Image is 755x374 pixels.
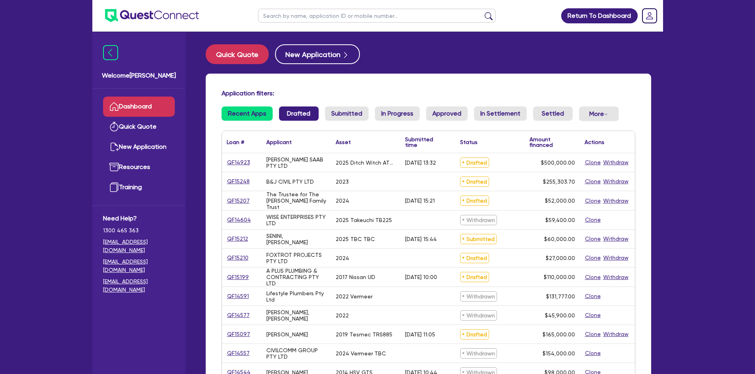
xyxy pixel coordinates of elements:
a: Quick Quote [103,117,175,137]
a: QF15212 [227,234,248,243]
img: quick-quote [109,122,119,131]
div: 2022 Vermeer [336,293,373,300]
div: Amount financed [529,137,575,148]
a: Training [103,177,175,197]
div: [DATE] 10:00 [405,274,437,280]
div: [DATE] 11:05 [405,331,435,338]
div: The Trustee for The [PERSON_NAME] Family Trust [266,191,326,210]
div: B&J CIVIL PTY LTD [266,178,314,185]
button: Withdraw [603,330,629,339]
a: QF15207 [227,196,250,205]
div: 2025 Ditch Witch AT32 [336,159,396,166]
span: Withdrawn [460,310,497,321]
span: $255,303.70 [543,178,575,185]
div: [PERSON_NAME] [266,331,308,338]
a: Submitted [325,106,369,121]
button: Clone [585,253,601,262]
span: Drafted [460,329,489,340]
a: QF14591 [227,292,249,301]
span: Drafted [460,177,489,187]
span: Withdrawn [460,215,497,225]
div: Applicant [266,139,292,145]
a: In Settlement [474,106,527,121]
span: $45,900.00 [545,312,575,319]
button: Withdraw [603,158,629,167]
div: 2024 [336,255,349,261]
div: Asset [336,139,351,145]
div: 2019 Tesmec TRS885 [336,331,392,338]
span: $59,400.00 [545,217,575,223]
a: QF14923 [227,158,250,167]
div: [PERSON_NAME], [PERSON_NAME] [266,309,326,322]
a: Dashboard [103,97,175,117]
span: Welcome [PERSON_NAME] [102,71,176,80]
img: resources [109,162,119,172]
div: 2024 Vermeer TBC [336,350,386,357]
span: Drafted [460,158,489,168]
span: Submitted [460,234,497,244]
div: [DATE] 13:32 [405,159,436,166]
button: Clone [585,311,601,320]
span: $154,000.00 [543,350,575,357]
button: Clone [585,292,601,301]
div: A PLUS PLUMBING & CONTRACTING PTY LTD [266,268,326,287]
div: SENINI, [PERSON_NAME] [266,233,326,245]
button: Withdraw [603,234,629,243]
a: QF15248 [227,177,250,186]
div: 2022 [336,312,349,319]
button: Clone [585,158,601,167]
span: Drafted [460,196,489,206]
a: In Progress [375,106,420,121]
button: Withdraw [603,253,629,262]
button: Withdraw [603,177,629,186]
button: Clone [585,177,601,186]
span: Drafted [460,272,489,282]
a: Resources [103,157,175,177]
div: CIVILCOMM GROUP PTY LTD [266,347,326,360]
a: [EMAIL_ADDRESS][DOMAIN_NAME] [103,238,175,254]
img: new-application [109,142,119,152]
span: $27,000.00 [546,255,575,261]
span: Drafted [460,253,489,263]
div: Status [460,139,478,145]
span: 1300 465 363 [103,226,175,235]
span: $165,000.00 [543,331,575,338]
a: QF14577 [227,311,250,320]
div: Actions [585,139,604,145]
span: $60,000.00 [544,236,575,242]
button: Withdraw [603,196,629,205]
a: QF14557 [227,349,250,358]
span: $52,000.00 [545,197,575,204]
img: icon-menu-close [103,45,118,60]
span: $110,000.00 [544,274,575,280]
div: WISE ENTERPRISES PTY LTD [266,214,326,226]
a: QF15210 [227,253,249,262]
div: [DATE] 15:21 [405,197,435,204]
a: New Application [103,137,175,157]
a: Quick Quote [206,44,275,64]
a: Approved [426,106,468,121]
div: 2024 [336,197,349,204]
div: 2025 Takeuchi TB225 [336,217,392,223]
a: QF14604 [227,215,251,224]
span: $131,777.00 [546,293,575,300]
a: Recent Apps [222,106,273,121]
div: Loan # [227,139,244,145]
button: Clone [585,196,601,205]
h4: Application filters: [222,89,635,97]
img: quest-connect-logo-blue [105,9,199,22]
a: Drafted [279,106,319,121]
div: 2017 Nissan UD [336,274,375,280]
button: Clone [585,273,601,282]
button: New Application [275,44,360,64]
button: Clone [585,330,601,339]
div: 2025 TBC TBC [336,236,375,242]
div: [PERSON_NAME] SAAB PTY LTD [266,156,326,169]
button: Dropdown toggle [579,106,619,121]
a: QF15199 [227,273,249,282]
div: Submitted time [405,137,443,148]
span: Need Help? [103,214,175,223]
a: Settled [533,106,573,121]
div: 2023 [336,178,349,185]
